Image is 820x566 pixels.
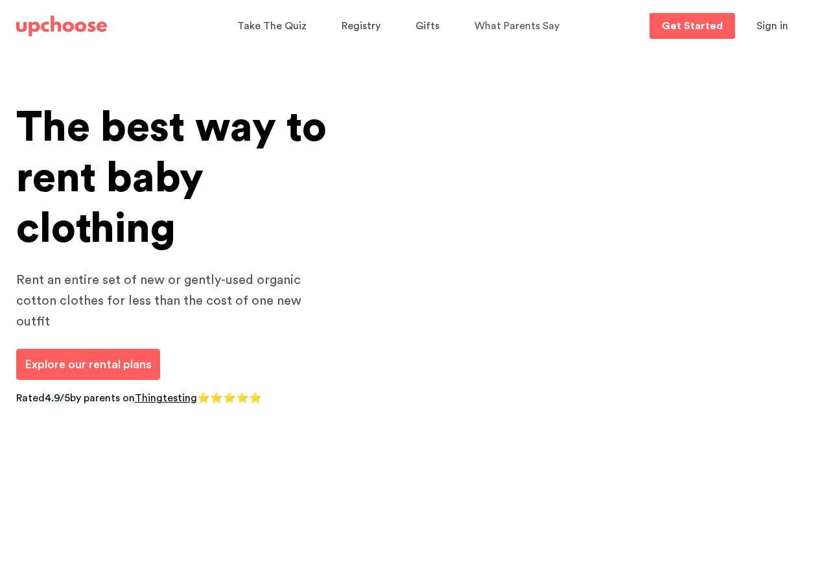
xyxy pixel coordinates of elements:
[416,21,439,31] span: Gifts
[650,13,735,39] a: Get Started
[16,107,327,250] span: The best way to rent baby clothing
[474,21,559,31] span: What Parents Say
[25,359,152,370] span: Explore our rental plans
[70,393,135,403] span: by parents on
[342,14,384,39] a: Registry
[16,16,107,36] img: UpChoose
[416,14,443,39] a: Gifts
[237,21,307,31] span: Take The Quiz
[474,14,563,39] a: What Parents Say
[662,21,723,31] p: Get Started
[16,349,160,380] a: Explore our rental plans
[16,13,107,40] a: UpChoose
[237,14,310,39] a: Take The Quiz
[740,13,804,39] button: Sign in
[756,21,788,31] span: Sign in
[45,393,70,403] span: 4.9/5
[16,393,45,403] span: Rated
[16,270,327,332] p: Rent an entire set of new or gently-used organic cotton clothes for less than the cost of one new...
[342,21,381,31] span: Registry
[135,393,197,403] a: Thingtesting
[197,393,262,403] span: ⭐⭐⭐⭐⭐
